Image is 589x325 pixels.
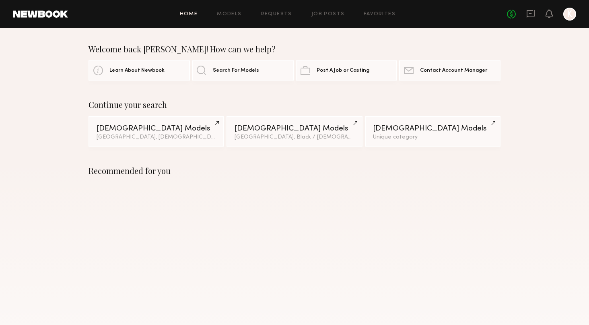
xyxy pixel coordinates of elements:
a: Favorites [364,12,395,17]
a: Home [180,12,198,17]
div: [DEMOGRAPHIC_DATA] Models [235,125,354,132]
span: Search For Models [213,68,259,73]
div: Unique category [373,135,492,140]
div: [GEOGRAPHIC_DATA], Black / [DEMOGRAPHIC_DATA] [235,135,354,140]
a: Requests [261,12,292,17]
a: Contact Account Manager [399,60,500,81]
a: Post A Job or Casting [296,60,397,81]
span: Contact Account Manager [420,68,487,73]
div: Continue your search [89,100,500,110]
a: [DEMOGRAPHIC_DATA] Models[GEOGRAPHIC_DATA], Black / [DEMOGRAPHIC_DATA] [227,116,362,147]
div: [DEMOGRAPHIC_DATA] Models [97,125,216,132]
a: Search For Models [192,60,293,81]
a: Learn About Newbook [89,60,190,81]
a: [DEMOGRAPHIC_DATA] ModelsUnique category [365,116,500,147]
a: Models [217,12,241,17]
div: [DEMOGRAPHIC_DATA] Models [373,125,492,132]
a: K [563,8,576,21]
a: [DEMOGRAPHIC_DATA] Models[GEOGRAPHIC_DATA], [DEMOGRAPHIC_DATA] [89,116,224,147]
a: Job Posts [311,12,345,17]
span: Learn About Newbook [109,68,165,73]
div: Welcome back [PERSON_NAME]! How can we help? [89,44,500,54]
span: Post A Job or Casting [317,68,369,73]
div: [GEOGRAPHIC_DATA], [DEMOGRAPHIC_DATA] [97,135,216,140]
div: Recommended for you [89,166,500,176]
